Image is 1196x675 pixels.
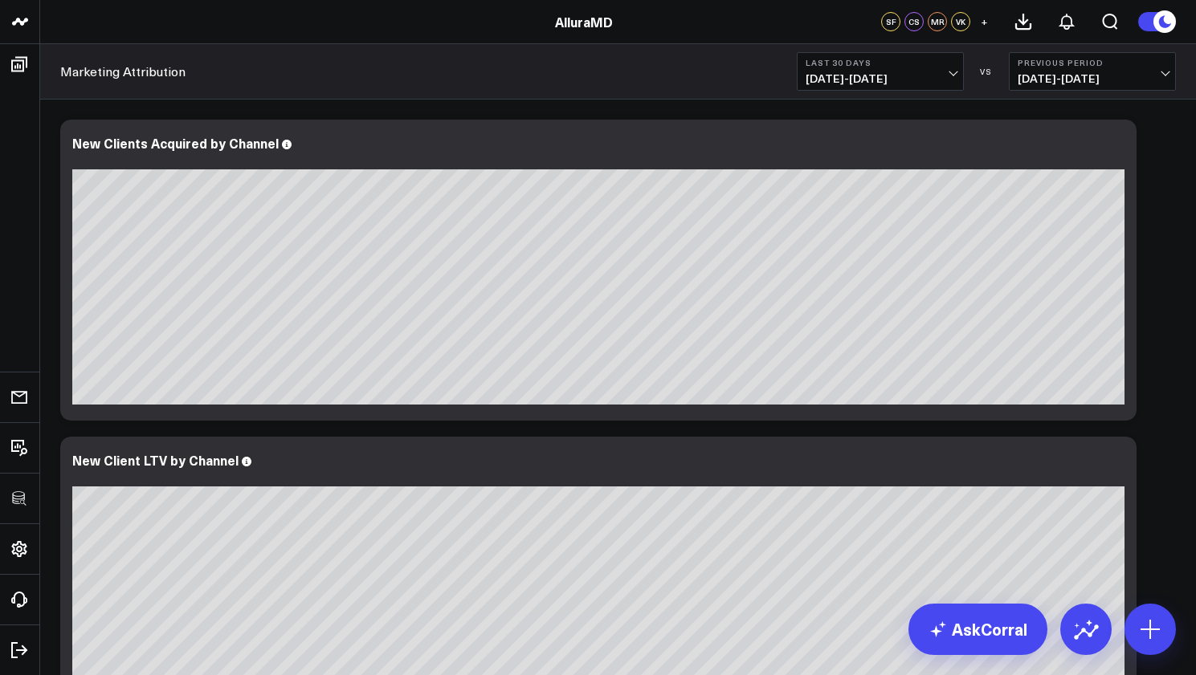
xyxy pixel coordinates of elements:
div: VS [972,67,1001,76]
button: Last 30 Days[DATE]-[DATE] [797,52,964,91]
a: Marketing Attribution [60,63,186,80]
div: SF [881,12,900,31]
b: Last 30 Days [806,58,955,67]
div: MR [928,12,947,31]
a: AlluraMD [555,13,613,30]
button: + [974,12,994,31]
div: New Client LTV by Channel [72,451,239,469]
b: Previous Period [1018,58,1167,67]
span: [DATE] - [DATE] [806,72,955,85]
span: [DATE] - [DATE] [1018,72,1167,85]
div: VK [951,12,970,31]
button: Previous Period[DATE]-[DATE] [1009,52,1176,91]
div: New Clients Acquired by Channel [72,134,279,152]
span: + [981,16,988,27]
div: CS [904,12,924,31]
a: AskCorral [908,604,1047,655]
